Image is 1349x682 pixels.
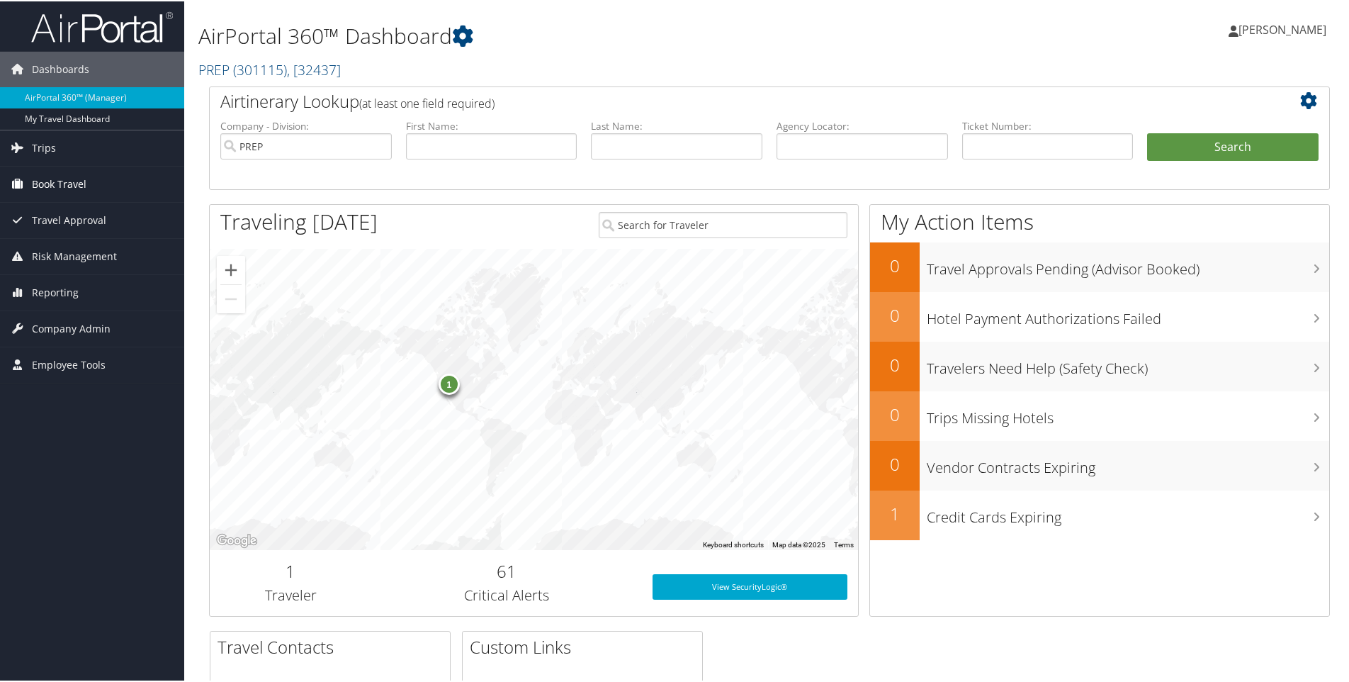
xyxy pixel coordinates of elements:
[772,540,825,547] span: Map data ©2025
[32,310,111,345] span: Company Admin
[653,573,847,598] a: View SecurityLogic®
[870,252,920,276] h2: 0
[470,634,702,658] h2: Custom Links
[927,499,1329,526] h3: Credit Cards Expiring
[406,118,577,132] label: First Name:
[217,255,245,283] button: Zoom in
[359,94,495,110] span: (at least one field required)
[870,440,1329,489] a: 0Vendor Contracts Expiring
[287,59,341,78] span: , [ 32437 ]
[870,302,920,326] h2: 0
[220,584,361,604] h3: Traveler
[870,241,1329,291] a: 0Travel Approvals Pending (Advisor Booked)
[32,50,89,86] span: Dashboards
[32,237,117,273] span: Risk Management
[870,401,920,425] h2: 0
[383,558,631,582] h2: 61
[198,59,341,78] a: PREP
[198,20,960,50] h1: AirPortal 360™ Dashboard
[927,400,1329,427] h3: Trips Missing Hotels
[870,206,1329,235] h1: My Action Items
[703,539,764,549] button: Keyboard shortcuts
[870,340,1329,390] a: 0Travelers Need Help (Safety Check)
[1238,21,1326,36] span: [PERSON_NAME]
[927,251,1329,278] h3: Travel Approvals Pending (Advisor Booked)
[591,118,762,132] label: Last Name:
[962,118,1134,132] label: Ticket Number:
[870,352,920,376] h2: 0
[870,501,920,525] h2: 1
[870,291,1329,340] a: 0Hotel Payment Authorizations Failed
[31,9,173,43] img: airportal-logo.png
[1147,132,1319,160] button: Search
[217,284,245,312] button: Zoom out
[777,118,948,132] label: Agency Locator:
[927,449,1329,476] h3: Vendor Contracts Expiring
[870,451,920,475] h2: 0
[1229,7,1340,50] a: [PERSON_NAME]
[220,206,378,235] h1: Traveling [DATE]
[213,530,260,549] img: Google
[927,350,1329,377] h3: Travelers Need Help (Safety Check)
[218,634,450,658] h2: Travel Contacts
[32,201,106,237] span: Travel Approval
[927,301,1329,328] h3: Hotel Payment Authorizations Failed
[870,489,1329,539] a: 1Credit Cards Expiring
[32,129,56,164] span: Trips
[32,274,79,309] span: Reporting
[233,59,287,78] span: ( 301115 )
[870,390,1329,440] a: 0Trips Missing Hotels
[213,530,260,549] a: Open this area in Google Maps (opens a new window)
[220,118,392,132] label: Company - Division:
[383,584,631,604] h3: Critical Alerts
[439,372,460,393] div: 1
[220,558,361,582] h2: 1
[32,165,86,201] span: Book Travel
[834,540,854,547] a: Terms (opens in new tab)
[599,211,847,237] input: Search for Traveler
[32,346,106,381] span: Employee Tools
[220,88,1225,112] h2: Airtinerary Lookup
